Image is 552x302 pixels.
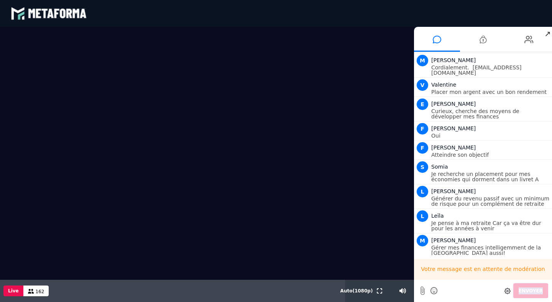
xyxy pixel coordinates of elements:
p: Placer mon argent avec un bon rendement [431,89,550,95]
button: Live [3,286,23,296]
span: [PERSON_NAME] [431,101,476,107]
span: M [417,235,428,246]
div: Votre message est en attente de modération [414,259,552,280]
span: [PERSON_NAME] [431,57,476,63]
p: Oui [431,133,550,138]
span: Somia [431,164,448,170]
p: Gérer mes finances intelligemment de la [GEOGRAPHIC_DATA] aussi! [431,245,550,256]
p: Je recherche un placement pour mes économies qui dorment dans un livret A [431,171,550,182]
span: L [417,210,428,222]
span: [PERSON_NAME] [431,125,476,131]
button: Auto(1080p) [339,280,375,302]
span: [PERSON_NAME] [431,144,476,151]
span: Auto ( 1080 p) [340,288,373,294]
span: [PERSON_NAME] [431,237,476,243]
p: Cordialement. [EMAIL_ADDRESS][DOMAIN_NAME] [431,65,550,75]
span: Envoyer [519,288,543,294]
span: Leïla [431,213,444,219]
span: ↗ [543,27,552,41]
span: V [417,79,428,91]
span: F [417,142,428,154]
span: 162 [36,289,44,294]
span: S [417,161,428,173]
p: Curieux, cherche des moyens de développer mes finances [431,108,550,119]
span: [PERSON_NAME] [431,188,476,194]
p: Atteindre son objectif [431,152,550,158]
p: Je pense à ma retraite Car ça va être dur pour les années à venir [431,220,550,231]
button: Envoyer [513,283,548,298]
span: Valentine [431,82,456,88]
span: F [417,123,428,135]
span: E [417,98,428,110]
p: Générer du revenu passif avec un minimum de risque pour un complément de retraite [431,196,550,207]
span: M [417,55,428,66]
span: L [417,186,428,197]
